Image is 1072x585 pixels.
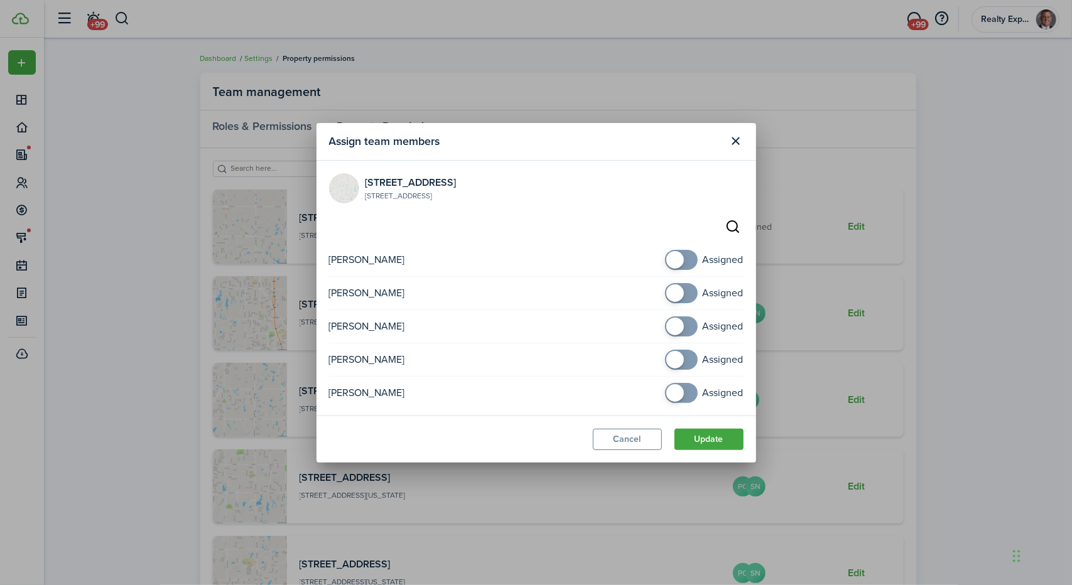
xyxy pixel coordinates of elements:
[365,190,457,201] div: [STREET_ADDRESS]
[329,286,405,301] span: [PERSON_NAME]
[329,385,405,400] span: [PERSON_NAME]
[1009,525,1072,585] iframe: Chat Widget
[329,129,722,154] modal-title: Assign team members
[329,173,359,203] img: Property avatar
[329,319,405,334] span: [PERSON_NAME]
[1013,537,1021,575] div: Drag
[329,252,405,267] span: [PERSON_NAME]
[722,216,744,237] input: Type here to search
[725,131,747,152] button: Close modal
[329,352,405,367] span: [PERSON_NAME]
[365,175,457,190] h4: [STREET_ADDRESS]
[674,429,744,450] button: Update
[593,429,662,450] button: Cancel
